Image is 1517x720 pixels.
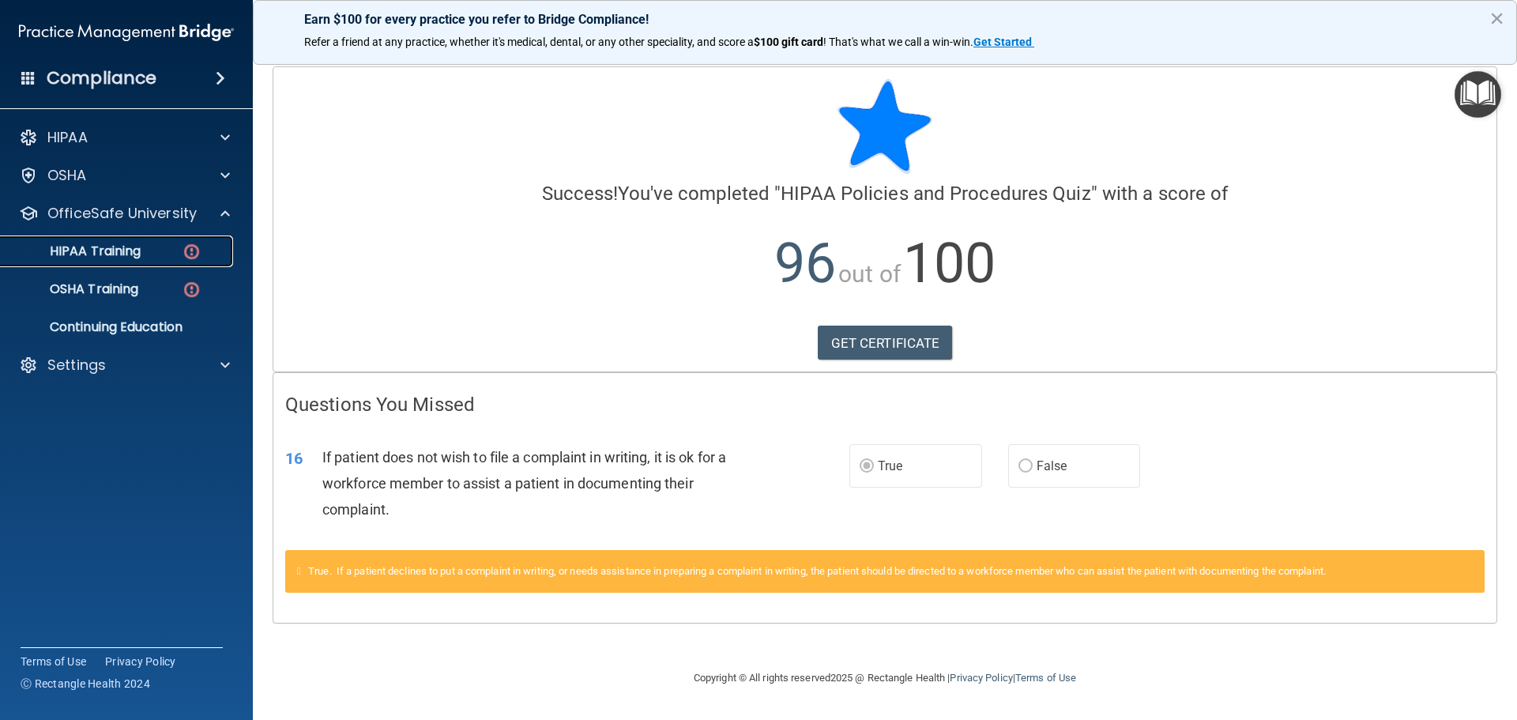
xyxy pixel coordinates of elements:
[10,281,138,297] p: OSHA Training
[1438,611,1498,671] iframe: Drift Widget Chat Controller
[10,319,226,335] p: Continuing Education
[754,36,823,48] strong: $100 gift card
[304,12,1466,27] p: Earn $100 for every practice you refer to Bridge Compliance!
[322,449,726,518] span: If patient does not wish to file a complaint in writing, it is ok for a workforce member to assis...
[823,36,973,48] span: ! That's what we call a win-win.
[860,461,874,473] input: True
[10,243,141,259] p: HIPAA Training
[1455,71,1501,118] button: Open Resource Center
[19,356,230,375] a: Settings
[774,231,836,296] span: 96
[597,653,1173,703] div: Copyright © All rights reserved 2025 @ Rectangle Health | |
[973,36,1034,48] a: Get Started
[1018,461,1033,473] input: False
[878,458,902,473] span: True
[21,676,150,692] span: Ⓒ Rectangle Health 2024
[285,394,1485,415] h4: Questions You Missed
[21,654,86,669] a: Terms of Use
[19,128,230,147] a: HIPAA
[950,672,1012,684] a: Privacy Policy
[47,67,156,89] h4: Compliance
[47,166,87,185] p: OSHA
[1015,672,1076,684] a: Terms of Use
[47,204,197,223] p: OfficeSafe University
[903,231,996,296] span: 100
[308,565,1326,577] span: True. If a patient declines to put a complaint in writing, or needs assistance in preparing a com...
[304,36,754,48] span: Refer a friend at any practice, whether it's medical, dental, or any other speciality, and score a
[47,356,106,375] p: Settings
[818,326,953,360] a: GET CERTIFICATE
[19,204,230,223] a: OfficeSafe University
[182,280,201,300] img: danger-circle.6113f641.png
[838,79,932,174] img: blue-star-rounded.9d042014.png
[285,183,1485,204] h4: You've completed " " with a score of
[542,183,619,205] span: Success!
[105,654,176,669] a: Privacy Policy
[1489,6,1504,31] button: Close
[1037,458,1067,473] span: False
[182,242,201,262] img: danger-circle.6113f641.png
[19,17,234,48] img: PMB logo
[285,449,303,468] span: 16
[973,36,1032,48] strong: Get Started
[838,260,901,288] span: out of
[781,183,1090,205] span: HIPAA Policies and Procedures Quiz
[47,128,88,147] p: HIPAA
[19,166,230,185] a: OSHA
